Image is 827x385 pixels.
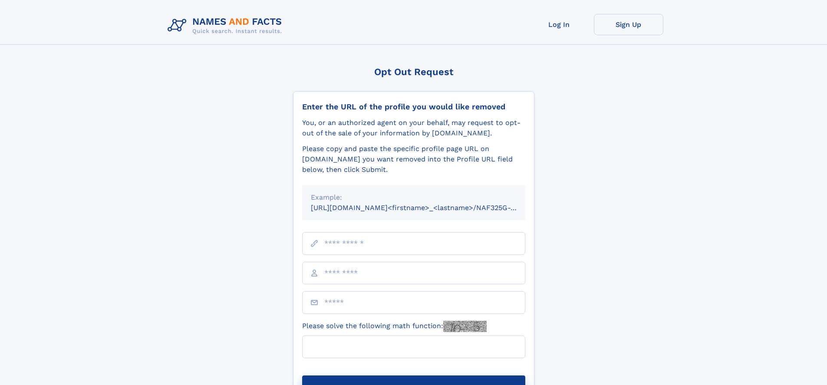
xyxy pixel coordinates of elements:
[293,66,534,77] div: Opt Out Request
[524,14,594,35] a: Log In
[311,192,517,203] div: Example:
[302,144,525,175] div: Please copy and paste the specific profile page URL on [DOMAIN_NAME] you want removed into the Pr...
[594,14,663,35] a: Sign Up
[302,118,525,138] div: You, or an authorized agent on your behalf, may request to opt-out of the sale of your informatio...
[164,14,289,37] img: Logo Names and Facts
[302,321,487,332] label: Please solve the following math function:
[311,204,542,212] small: [URL][DOMAIN_NAME]<firstname>_<lastname>/NAF325G-xxxxxxxx
[302,102,525,112] div: Enter the URL of the profile you would like removed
